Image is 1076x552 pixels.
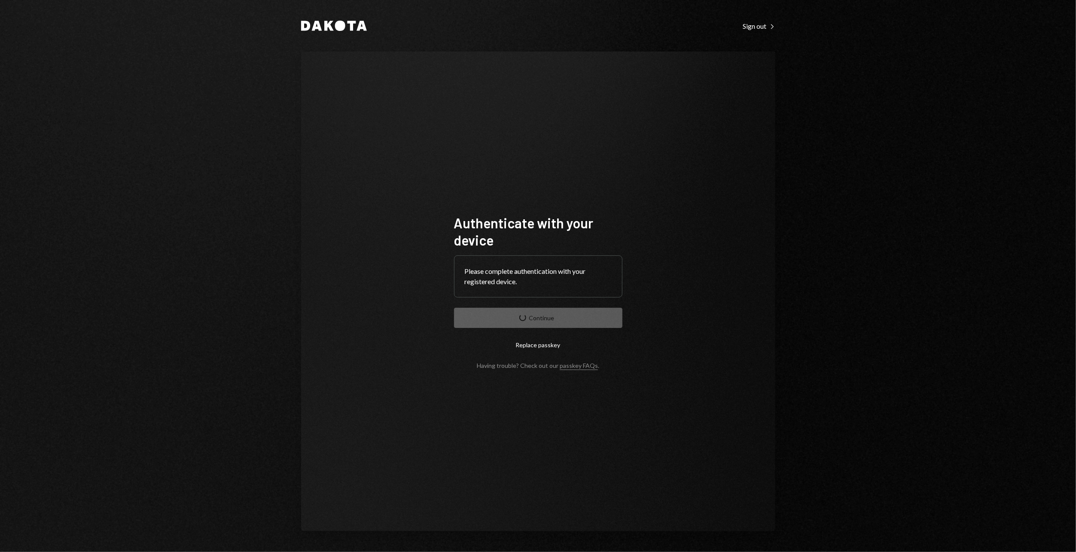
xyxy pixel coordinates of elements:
[743,22,775,30] div: Sign out
[454,335,622,355] button: Replace passkey
[454,214,622,249] h1: Authenticate with your device
[743,21,775,30] a: Sign out
[465,266,612,287] div: Please complete authentication with your registered device.
[560,362,598,370] a: passkey FAQs
[477,362,599,369] div: Having trouble? Check out our .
